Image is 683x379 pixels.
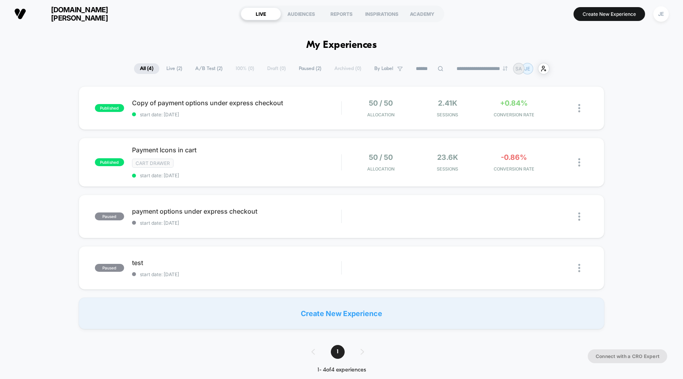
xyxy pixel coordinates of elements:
img: Visually logo [14,8,26,20]
span: paused [95,264,124,272]
img: close [578,104,580,112]
img: end [503,66,508,71]
span: paused [95,212,124,220]
span: Live ( 2 ) [160,63,188,74]
span: 1 [331,345,345,359]
span: Allocation [367,166,394,172]
div: REPORTS [321,8,362,20]
span: start date: [DATE] [132,172,341,178]
div: INSPIRATIONS [362,8,402,20]
span: -0.86% [501,153,527,161]
div: ACADEMY [402,8,442,20]
button: [DOMAIN_NAME][PERSON_NAME] [12,5,129,23]
span: published [95,104,124,112]
span: +0.84% [500,99,528,107]
span: 23.6k [437,153,458,161]
span: start date: [DATE] [132,220,341,226]
span: A/B Test ( 2 ) [189,63,228,74]
span: Sessions [416,166,479,172]
span: By Label [374,66,393,72]
div: JE [653,6,669,22]
span: Paused ( 2 ) [293,63,327,74]
span: start date: [DATE] [132,271,341,277]
span: All ( 4 ) [134,63,159,74]
button: JE [651,6,671,22]
span: start date: [DATE] [132,112,341,117]
span: CONVERSION RATE [483,112,545,117]
div: Create New Experience [79,298,605,329]
div: AUDIENCES [281,8,321,20]
span: Allocation [367,112,394,117]
span: cart drawer [132,159,174,168]
img: close [578,212,580,221]
button: Create New Experience [574,7,645,21]
span: 2.41k [438,99,457,107]
img: close [578,264,580,272]
span: Copy of payment options under express checkout [132,99,341,107]
span: CONVERSION RATE [483,166,545,172]
span: 50 / 50 [369,99,393,107]
span: test [132,259,341,267]
span: Sessions [416,112,479,117]
span: Payment Icons in cart [132,146,341,154]
span: published [95,158,124,166]
img: close [578,158,580,167]
div: 1 - 4 of 4 experiences [304,367,380,373]
span: payment options under express checkout [132,207,341,215]
p: SA [515,66,522,72]
button: Connect with a CRO Expert [588,349,667,363]
span: [DOMAIN_NAME][PERSON_NAME] [32,6,127,22]
h1: My Experiences [306,40,377,51]
div: LIVE [241,8,281,20]
span: 50 / 50 [369,153,393,161]
p: JE [525,66,530,72]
